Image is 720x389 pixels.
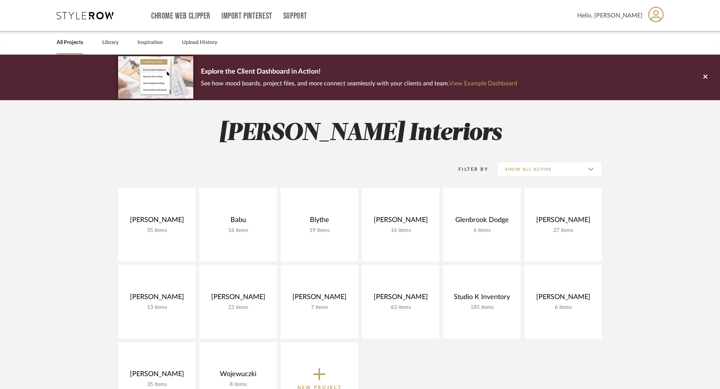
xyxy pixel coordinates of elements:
div: 6 items [531,304,596,311]
div: 6 items [449,227,515,234]
div: 27 items [531,227,596,234]
div: 16 items [205,227,271,234]
div: 35 items [124,227,189,234]
div: 7 items [287,304,352,311]
div: Studio K Inventory [449,293,515,304]
div: Glenbrook Dodge [449,216,515,227]
div: 185 items [449,304,515,311]
div: 35 items [124,381,189,388]
a: Import Pinterest [221,13,272,19]
div: 19 items [287,227,352,234]
div: 13 items [124,304,189,311]
div: [PERSON_NAME] [368,293,433,304]
div: Filter By [448,165,488,173]
a: Chrome Web Clipper [151,13,210,19]
img: d5d033c5-7b12-40c2-a960-1ecee1989c38.png [118,56,193,98]
div: 23 items [205,304,271,311]
div: 16 items [368,227,433,234]
a: View Example Dashboard [449,80,517,87]
div: [PERSON_NAME] [531,216,596,227]
div: [PERSON_NAME] [124,293,189,304]
h2: [PERSON_NAME] Interiors [87,119,633,148]
a: Library [102,38,118,48]
div: [PERSON_NAME] [287,293,352,304]
div: Blythe [287,216,352,227]
div: [PERSON_NAME] [531,293,596,304]
div: [PERSON_NAME] [124,370,189,381]
div: 8 items [205,381,271,388]
div: [PERSON_NAME] [124,216,189,227]
div: 63 items [368,304,433,311]
p: See how mood boards, project files, and more connect seamlessly with your clients and team. [201,78,517,89]
div: Babu [205,216,271,227]
a: All Projects [57,38,83,48]
p: Explore the Client Dashboard in Action! [201,66,517,78]
a: Upload History [182,38,217,48]
div: Wojewuczki [205,370,271,381]
div: [PERSON_NAME] [368,216,433,227]
a: Support [283,13,307,19]
a: Inspiration [137,38,163,48]
span: Hello, [PERSON_NAME] [577,11,643,20]
div: [PERSON_NAME] [205,293,271,304]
